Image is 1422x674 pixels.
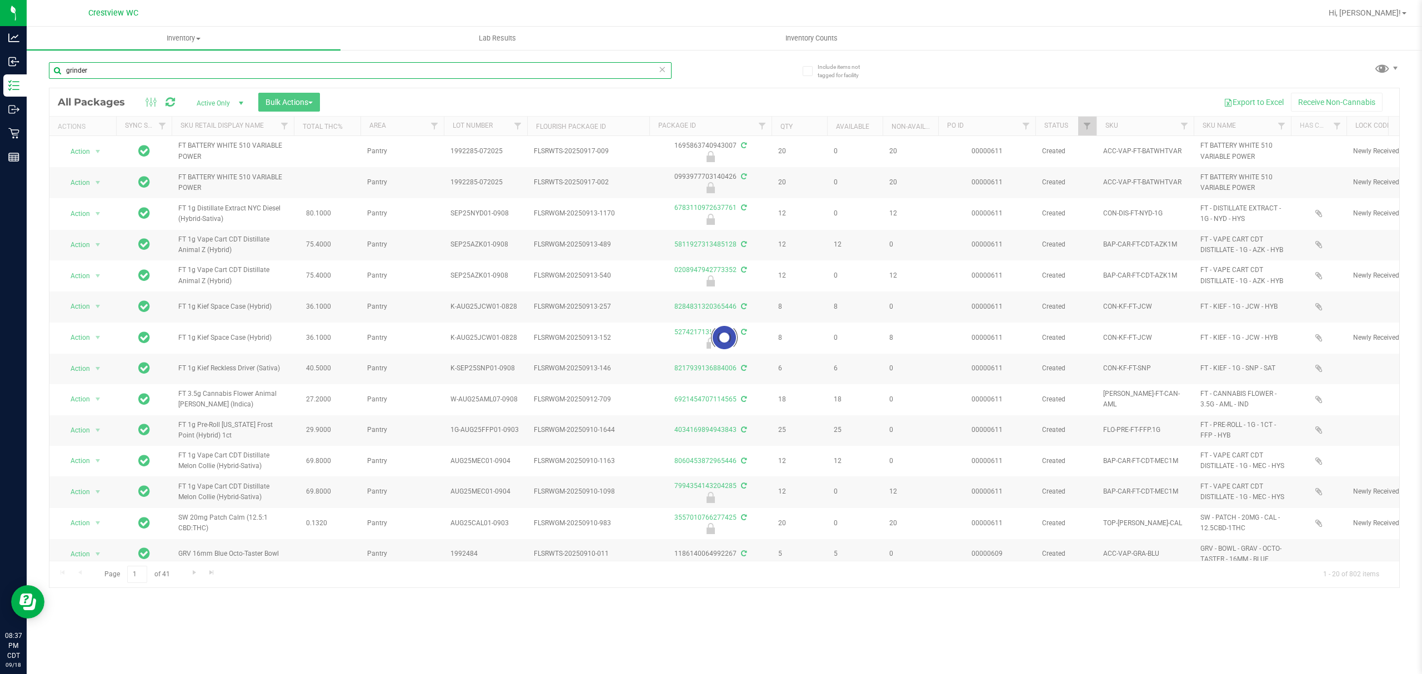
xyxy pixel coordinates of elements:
[658,62,666,77] span: Clear
[464,33,531,43] span: Lab Results
[27,27,341,50] a: Inventory
[8,80,19,91] inline-svg: Inventory
[8,56,19,67] inline-svg: Inbound
[341,27,654,50] a: Lab Results
[27,33,341,43] span: Inventory
[11,585,44,618] iframe: Resource center
[8,128,19,139] inline-svg: Retail
[818,63,873,79] span: Include items not tagged for facility
[5,661,22,669] p: 09/18
[5,631,22,661] p: 08:37 PM CDT
[1329,8,1401,17] span: Hi, [PERSON_NAME]!
[8,104,19,115] inline-svg: Outbound
[49,62,672,79] input: Search Package ID, Item Name, SKU, Lot or Part Number...
[88,8,138,18] span: Crestview WC
[770,33,853,43] span: Inventory Counts
[8,152,19,163] inline-svg: Reports
[654,27,968,50] a: Inventory Counts
[8,32,19,43] inline-svg: Analytics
